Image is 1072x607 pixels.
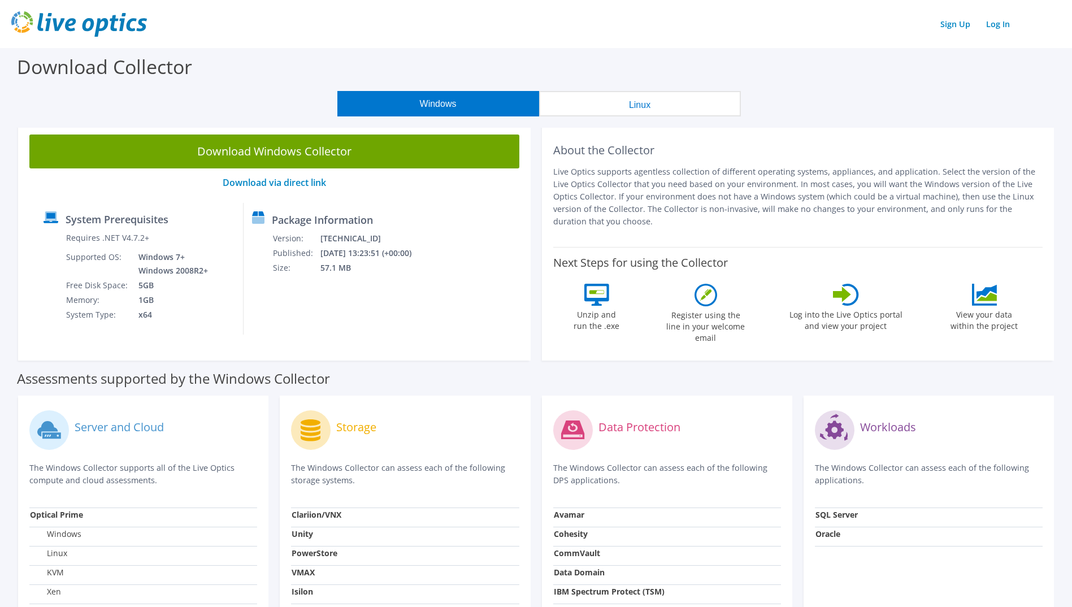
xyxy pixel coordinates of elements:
label: Data Protection [598,422,680,433]
td: Size: [272,261,320,275]
label: Storage [336,422,376,433]
button: Windows [337,91,539,116]
label: Assessments supported by the Windows Collector [17,373,330,384]
strong: Cohesity [554,528,588,539]
strong: Data Domain [554,567,605,578]
td: Free Disk Space: [66,278,130,293]
td: System Type: [66,307,130,322]
strong: SQL Server [815,509,858,520]
td: Windows 7+ Windows 2008R2+ [130,250,210,278]
p: The Windows Collector supports all of the Live Optics compute and cloud assessments. [29,462,257,487]
td: Supported OS: [66,250,130,278]
strong: Unity [292,528,313,539]
td: Version: [272,231,320,246]
label: Download Collector [17,54,192,80]
a: Sign Up [935,16,976,32]
td: 57.1 MB [320,261,426,275]
label: Linux [30,548,67,559]
strong: Optical Prime [30,509,83,520]
label: Workloads [860,422,916,433]
button: Linux [539,91,741,116]
td: 5GB [130,278,210,293]
strong: Avamar [554,509,584,520]
label: System Prerequisites [66,214,168,225]
a: Download via direct link [223,176,326,189]
a: Download Windows Collector [29,135,519,168]
td: [TECHNICAL_ID] [320,231,426,246]
label: Server and Cloud [75,422,164,433]
p: The Windows Collector can assess each of the following DPS applications. [553,462,781,487]
strong: IBM Spectrum Protect (TSM) [554,586,665,597]
label: View your data within the project [944,306,1025,332]
td: Published: [272,246,320,261]
td: [DATE] 13:23:51 (+00:00) [320,246,426,261]
td: x64 [130,307,210,322]
label: Next Steps for using the Collector [553,256,728,270]
p: Live Optics supports agentless collection of different operating systems, appliances, and applica... [553,166,1043,228]
label: Windows [30,528,81,540]
label: Log into the Live Optics portal and view your project [789,306,903,332]
td: 1GB [130,293,210,307]
strong: CommVault [554,548,600,558]
strong: Clariion/VNX [292,509,341,520]
strong: Oracle [815,528,840,539]
strong: Isilon [292,586,313,597]
label: Register using the line in your welcome email [663,306,748,344]
label: Xen [30,586,61,597]
label: Package Information [272,214,373,226]
label: KVM [30,567,64,578]
td: Memory: [66,293,130,307]
p: The Windows Collector can assess each of the following storage systems. [291,462,519,487]
strong: VMAX [292,567,315,578]
a: Log In [980,16,1015,32]
strong: PowerStore [292,548,337,558]
label: Unzip and run the .exe [571,306,623,332]
p: The Windows Collector can assess each of the following applications. [815,462,1043,487]
label: Requires .NET V4.7.2+ [66,232,149,244]
img: live_optics_svg.svg [11,11,147,37]
h2: About the Collector [553,144,1043,157]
